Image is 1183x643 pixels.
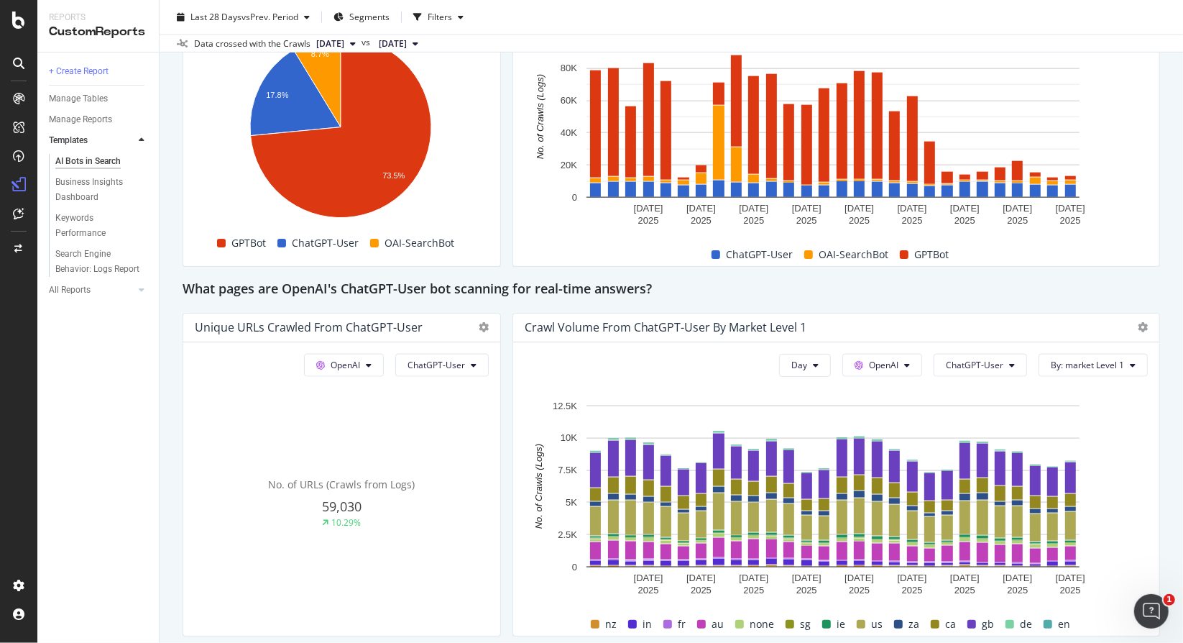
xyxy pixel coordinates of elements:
[643,616,652,633] span: in
[1039,354,1148,377] button: By: market Level 1
[743,585,764,596] text: 2025
[183,313,501,637] div: Unique URLs Crawled from ChatGPT-UserOpenAIChatGPT-UserNo. of URLs (Crawls from Logs)59,03010.29%
[791,203,821,214] text: [DATE]
[535,74,546,159] text: No. of Crawls (Logs)
[1059,215,1080,226] text: 2025
[194,37,310,50] div: Data crossed with the Crawls
[316,37,344,50] span: 2025 Sep. 18th
[844,203,874,214] text: [DATE]
[633,573,663,583] text: [DATE]
[945,616,956,633] span: ca
[914,246,949,263] span: GPTBot
[558,529,577,540] text: 2.5K
[183,278,1160,301] div: What pages are OpenAI's ChatGPT-User bot scanning for real-time answers?
[49,133,88,148] div: Templates
[691,215,712,226] text: 2025
[55,175,149,205] a: Business Insights Dashboard
[1055,573,1085,583] text: [DATE]
[561,433,577,444] text: 10K
[373,35,424,53] button: [DATE]
[525,320,807,334] div: Crawl Volume from ChatGPT-User by market Level 1
[195,29,486,231] div: A chart.
[49,64,109,79] div: + Create Report
[362,36,373,49] span: vs
[633,203,663,214] text: [DATE]
[55,211,136,241] div: Keywords Performance
[1164,594,1175,606] span: 1
[637,215,658,226] text: 2025
[739,203,768,214] text: [DATE]
[1055,203,1085,214] text: [DATE]
[195,320,423,334] div: Unique URLs Crawled from ChatGPT-User
[558,465,577,476] text: 7.5K
[512,313,1160,637] div: Crawl Volume from ChatGPT-User by market Level 1DayOpenAIChatGPT-UserBy: market Level 1A chart.nz...
[49,91,108,106] div: Manage Tables
[954,215,975,226] text: 2025
[55,175,138,205] div: Business Insights Dashboard
[49,64,149,79] a: + Create Report
[901,585,922,596] text: 2025
[1051,359,1124,371] span: By: market Level 1
[750,616,774,633] span: none
[311,50,329,58] text: 8.7%
[395,354,489,377] button: ChatGPT-User
[954,585,975,596] text: 2025
[571,562,576,573] text: 0
[408,359,465,371] span: ChatGPT-User
[331,516,361,529] div: 10.29%
[871,616,883,633] span: us
[292,234,359,252] span: ChatGPT-User
[241,11,298,23] span: vs Prev. Period
[55,154,121,169] div: AI Bots in Search
[349,11,390,23] span: Segments
[55,247,149,277] a: Search Engine Behavior: Logs Report
[800,616,811,633] span: sg
[533,444,544,529] text: No. of Crawls (Logs)
[1134,594,1169,629] iframe: Intercom live chat
[837,616,845,633] span: ie
[946,359,1003,371] span: ChatGPT-User
[897,573,926,583] text: [DATE]
[171,6,316,29] button: Last 28 DaysvsPrev. Period
[49,112,112,127] div: Manage Reports
[1007,585,1028,596] text: 2025
[678,616,686,633] span: fr
[379,37,407,50] span: 2025 Aug. 21st
[637,585,658,596] text: 2025
[561,96,577,106] text: 60K
[691,585,712,596] text: 2025
[525,29,1141,231] div: A chart.
[571,192,576,203] text: 0
[268,478,415,491] span: No. of URLs (Crawls from Logs)
[49,133,134,148] a: Templates
[322,498,362,515] span: 59,030
[934,354,1027,377] button: ChatGPT-User
[304,354,384,377] button: OpenAI
[605,616,617,633] span: nz
[183,278,652,301] h2: What pages are OpenAI's ChatGPT-User bot scanning for real-time answers?
[525,398,1141,601] div: A chart.
[686,203,716,214] text: [DATE]
[55,247,140,277] div: Search Engine Behavior: Logs Report
[1059,585,1080,596] text: 2025
[561,63,577,74] text: 80K
[819,246,888,263] span: OAI-SearchBot
[382,171,405,180] text: 73.5%
[190,11,241,23] span: Last 28 Days
[739,573,768,583] text: [DATE]
[49,283,91,298] div: All Reports
[791,573,821,583] text: [DATE]
[310,35,362,53] button: [DATE]
[385,234,454,252] span: OAI-SearchBot
[844,573,874,583] text: [DATE]
[796,215,816,226] text: 2025
[49,12,147,24] div: Reports
[743,215,764,226] text: 2025
[49,24,147,40] div: CustomReports
[49,283,134,298] a: All Reports
[901,215,922,226] text: 2025
[428,11,452,23] div: Filters
[842,354,922,377] button: OpenAI
[566,497,577,508] text: 5K
[712,616,724,633] span: au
